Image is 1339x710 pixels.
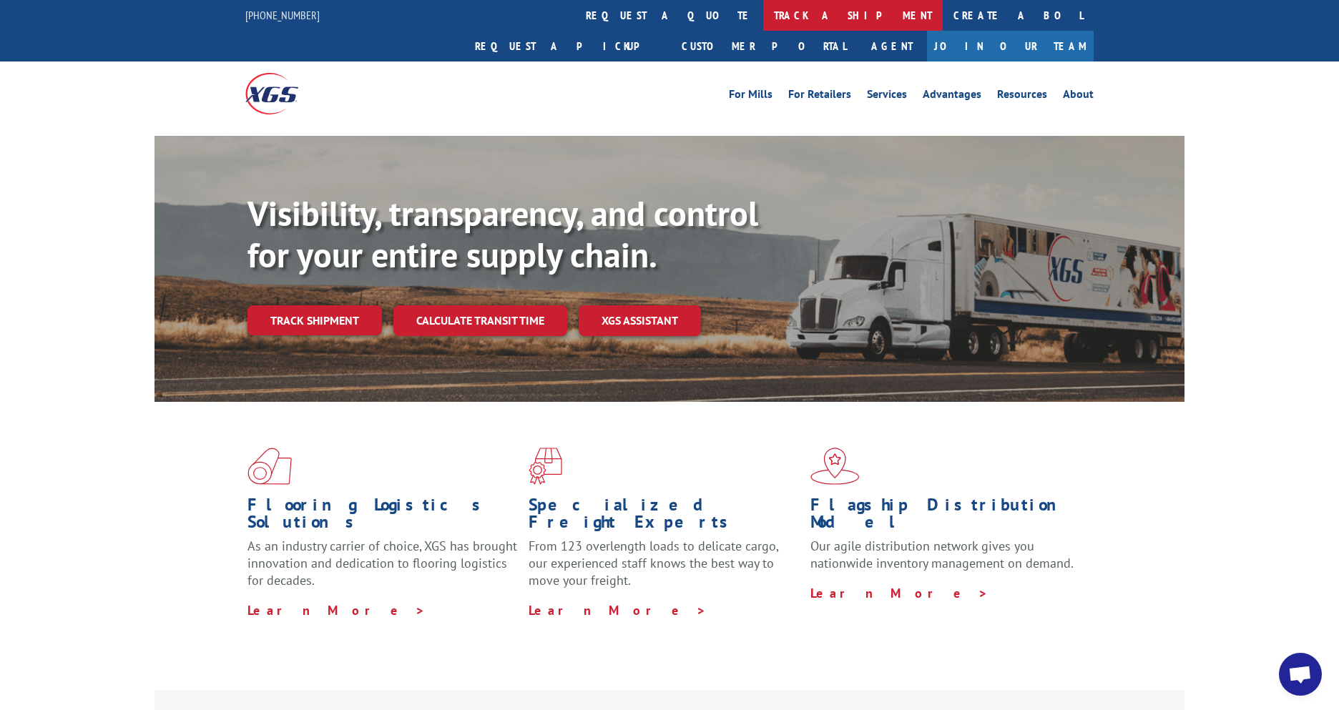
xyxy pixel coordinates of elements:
b: Visibility, transparency, and control for your entire supply chain. [247,191,758,277]
h1: Flooring Logistics Solutions [247,496,518,538]
a: About [1063,89,1094,104]
a: Resources [997,89,1047,104]
a: [PHONE_NUMBER] [245,8,320,22]
img: xgs-icon-total-supply-chain-intelligence-red [247,448,292,485]
a: XGS ASSISTANT [579,305,701,336]
a: Track shipment [247,305,382,335]
a: Calculate transit time [393,305,567,336]
a: Agent [857,31,927,61]
span: As an industry carrier of choice, XGS has brought innovation and dedication to flooring logistics... [247,538,517,588]
img: xgs-icon-focused-on-flooring-red [529,448,562,485]
a: Learn More > [247,602,426,618]
img: xgs-icon-flagship-distribution-model-red [810,448,860,485]
a: Request a pickup [464,31,671,61]
a: For Mills [729,89,772,104]
a: For Retailers [788,89,851,104]
a: Join Our Team [927,31,1094,61]
a: Advantages [923,89,981,104]
a: Learn More > [529,602,707,618]
span: Our agile distribution network gives you nationwide inventory management on demand. [810,538,1074,571]
a: Services [867,89,907,104]
p: From 123 overlength loads to delicate cargo, our experienced staff knows the best way to move you... [529,538,799,601]
a: Learn More > [810,585,989,601]
h1: Specialized Freight Experts [529,496,799,538]
a: Open chat [1279,653,1322,696]
a: Customer Portal [671,31,857,61]
h1: Flagship Distribution Model [810,496,1081,538]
